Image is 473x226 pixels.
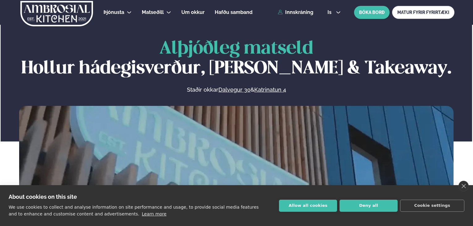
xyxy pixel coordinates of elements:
[400,200,464,212] button: Cookie settings
[120,86,353,93] p: Staðir okkar &
[279,200,337,212] button: Allow all cookies
[103,9,124,15] span: Þjónusta
[19,39,454,79] h1: Hollur hádegisverður, [PERSON_NAME] & Takeaway.
[215,9,252,15] span: Hafðu samband
[20,1,94,26] img: logo
[327,10,333,15] span: is
[142,9,164,16] a: Matseðill
[458,181,469,191] a: close
[354,6,390,19] button: BÓKA BORÐ
[218,86,251,93] a: Dalvegur 30
[9,205,259,216] p: We use cookies to collect and analyse information on site performance and usage, to provide socia...
[215,9,252,16] a: Hafðu samband
[323,10,346,15] button: is
[278,10,313,15] a: Innskráning
[181,9,205,16] a: Um okkur
[254,86,286,93] a: Katrinatun 4
[103,9,124,16] a: Þjónusta
[340,200,398,212] button: Deny all
[9,193,77,200] strong: About cookies on this site
[142,9,164,15] span: Matseðill
[181,9,205,15] span: Um okkur
[159,40,313,57] span: Alþjóðleg matseld
[392,6,454,19] a: MATUR FYRIR FYRIRTÆKI
[142,211,167,216] a: Learn more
